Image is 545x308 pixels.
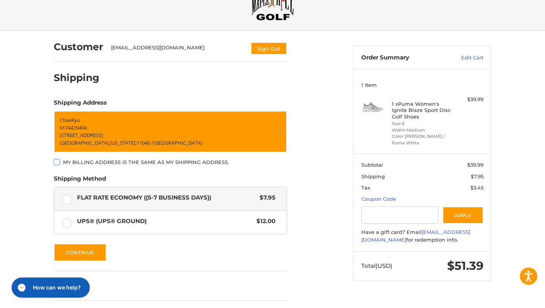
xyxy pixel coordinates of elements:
[361,229,470,243] a: [EMAIL_ADDRESS][DOMAIN_NAME]
[361,196,396,202] a: Coupon Code
[77,193,256,202] span: Flat Rate Economy ((5-7 Business Days))
[8,275,92,300] iframe: Gorgias live chat messenger
[54,72,99,84] h2: Shipping
[110,139,137,146] span: [US_STATE],
[392,101,451,120] h4: 1 x Puma Women's Ignite Blaze Sport Disc Golf Shoes
[54,159,287,165] label: My billing address is the same as my shipping address.
[54,98,107,111] legend: Shipping Address
[453,96,483,103] div: $39.99
[361,173,385,179] span: Shipping
[361,262,392,269] span: Total (USD)
[153,139,202,146] span: [GEOGRAPHIC_DATA]
[361,206,439,224] input: Gift Certificate or Coupon Code
[60,132,103,139] span: [STREET_ADDRESS]
[361,54,444,62] h3: Order Summary
[471,173,483,179] span: $7.95
[442,206,483,224] button: Apply
[54,41,103,53] h2: Customer
[467,162,483,168] span: $39.99
[256,193,275,202] span: $7.95
[111,44,243,55] div: [EMAIL_ADDRESS][DOMAIN_NAME]
[251,42,287,55] button: Sign Out
[60,139,110,146] span: [GEOGRAPHIC_DATA],
[54,244,106,261] button: Continue
[137,139,153,146] span: 11040 /
[361,228,483,244] div: Have a gift card? Email for redemption info.
[361,82,483,88] h3: 1 Item
[60,124,87,131] span: 9174429494
[60,117,71,124] span: Chae
[54,111,287,152] a: Enter or select a different address
[392,120,451,127] li: Size 6
[444,54,483,62] a: Edit Cart
[392,133,451,146] li: Color [PERSON_NAME] / Puma White
[71,117,80,124] span: Ryu
[77,217,253,226] span: UPS® (UPS® Ground)
[361,184,370,191] span: Tax
[361,162,383,168] span: Subtotal
[392,127,451,134] li: Width Medium
[253,217,275,226] span: $12.00
[447,259,483,273] span: $51.39
[54,174,106,187] legend: Shipping Method
[470,184,483,191] span: $3.45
